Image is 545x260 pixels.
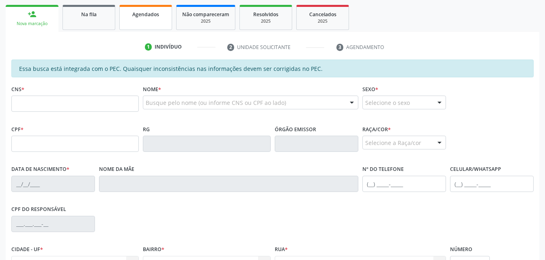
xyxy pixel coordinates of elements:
span: Selecione o sexo [365,98,410,107]
label: Nome [143,83,161,96]
label: CPF do responsável [11,203,66,216]
input: (__) _____-_____ [450,176,534,192]
label: Nome da mãe [99,163,134,176]
label: CNS [11,83,24,96]
div: Nova marcação [11,21,53,27]
label: Órgão emissor [275,123,316,136]
input: __/__/____ [11,176,95,192]
div: 2025 [302,18,343,24]
span: Busque pelo nome (ou informe CNS ou CPF ao lado) [146,98,286,107]
span: Não compareceram [182,11,229,18]
label: RG [143,123,150,136]
label: CPF [11,123,24,136]
label: Número [450,243,472,256]
div: 2025 [182,18,229,24]
div: 2025 [246,18,286,24]
label: Data de nascimento [11,163,69,176]
span: Agendados [132,11,159,18]
span: Cancelados [309,11,336,18]
label: Sexo [362,83,378,96]
div: Essa busca está integrada com o PEC. Quaisquer inconsistências nas informações devem ser corrigid... [11,60,534,77]
label: Bairro [143,243,164,256]
input: ___.___.___-__ [11,216,95,232]
input: (__) _____-_____ [362,176,446,192]
label: Raça/cor [362,123,391,136]
label: Celular/WhatsApp [450,163,501,176]
div: person_add [28,10,37,19]
div: Indivíduo [155,43,182,51]
span: Resolvidos [253,11,278,18]
span: Selecione a Raça/cor [365,139,421,147]
span: Na fila [81,11,97,18]
label: Rua [275,243,288,256]
div: 1 [145,43,152,51]
label: Nº do Telefone [362,163,404,176]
